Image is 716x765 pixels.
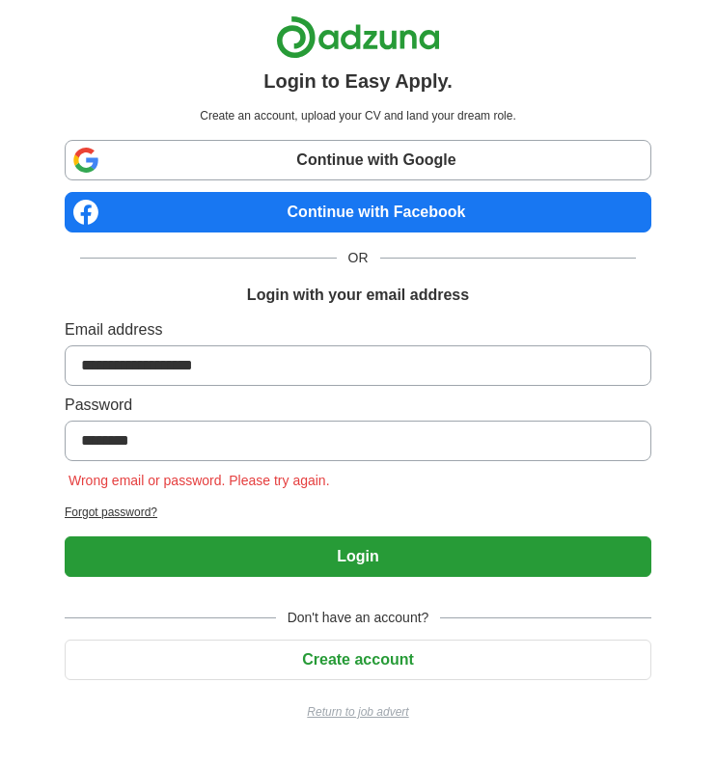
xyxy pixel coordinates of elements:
[65,394,651,417] label: Password
[276,608,441,628] span: Don't have an account?
[65,140,651,180] a: Continue with Google
[65,504,651,521] a: Forgot password?
[337,248,380,268] span: OR
[65,703,651,721] a: Return to job advert
[65,651,651,668] a: Create account
[65,536,651,577] button: Login
[69,107,647,124] p: Create an account, upload your CV and land your dream role.
[247,284,469,307] h1: Login with your email address
[276,15,440,59] img: Adzuna logo
[65,640,651,680] button: Create account
[65,192,651,232] a: Continue with Facebook
[263,67,453,96] h1: Login to Easy Apply.
[65,473,334,488] span: Wrong email or password. Please try again.
[65,318,651,342] label: Email address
